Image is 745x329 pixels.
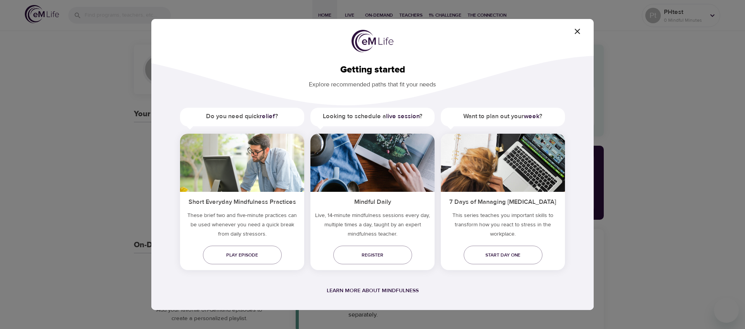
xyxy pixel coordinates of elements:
[352,30,393,52] img: logo
[470,251,536,259] span: Start day one
[441,134,565,192] img: ims
[260,112,275,120] a: relief
[340,251,406,259] span: Register
[310,108,435,125] h5: Looking to schedule a ?
[203,246,282,264] a: Play episode
[524,112,539,120] a: week
[441,108,565,125] h5: Want to plan out your ?
[180,192,304,211] h5: Short Everyday Mindfulness Practices
[209,251,275,259] span: Play episode
[327,287,419,294] a: Learn more about mindfulness
[386,112,419,120] a: live session
[441,192,565,211] h5: 7 Days of Managing [MEDICAL_DATA]
[464,246,542,264] a: Start day one
[441,211,565,242] p: This series teaches you important skills to transform how you react to stress in the workplace.
[180,108,304,125] h5: Do you need quick ?
[180,211,304,242] h5: These brief two and five-minute practices can be used whenever you need a quick break from daily ...
[310,211,435,242] p: Live, 14-minute mindfulness sessions every day, multiple times a day, taught by an expert mindful...
[310,192,435,211] h5: Mindful Daily
[164,64,581,76] h2: Getting started
[333,246,412,264] a: Register
[164,76,581,89] p: Explore recommended paths that fit your needs
[180,134,304,192] img: ims
[310,134,435,192] img: ims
